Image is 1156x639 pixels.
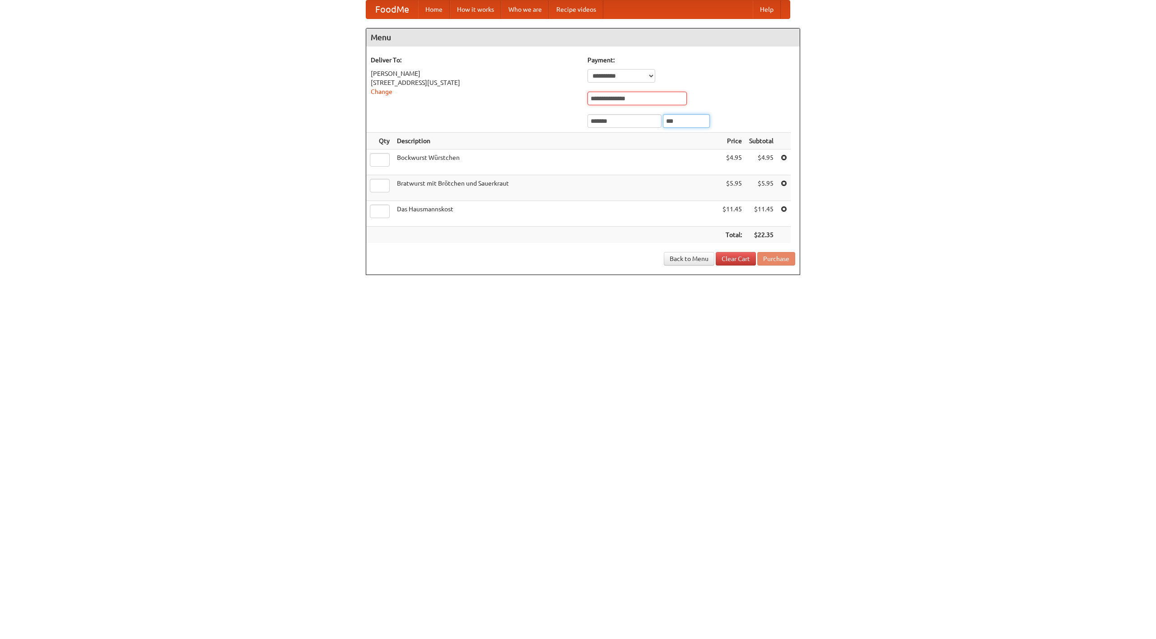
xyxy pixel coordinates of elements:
[501,0,549,19] a: Who we are
[587,56,795,65] h5: Payment:
[393,201,719,227] td: Das Hausmannskost
[371,56,578,65] h5: Deliver To:
[366,28,800,47] h4: Menu
[366,0,418,19] a: FoodMe
[746,227,777,243] th: $22.35
[664,252,714,266] a: Back to Menu
[371,78,578,87] div: [STREET_ADDRESS][US_STATE]
[366,133,393,149] th: Qty
[753,0,781,19] a: Help
[719,175,746,201] td: $5.95
[719,201,746,227] td: $11.45
[371,69,578,78] div: [PERSON_NAME]
[746,201,777,227] td: $11.45
[393,133,719,149] th: Description
[719,227,746,243] th: Total:
[450,0,501,19] a: How it works
[371,88,392,95] a: Change
[393,175,719,201] td: Bratwurst mit Brötchen und Sauerkraut
[746,175,777,201] td: $5.95
[746,149,777,175] td: $4.95
[719,149,746,175] td: $4.95
[719,133,746,149] th: Price
[746,133,777,149] th: Subtotal
[549,0,603,19] a: Recipe videos
[716,252,756,266] a: Clear Cart
[393,149,719,175] td: Bockwurst Würstchen
[418,0,450,19] a: Home
[757,252,795,266] button: Purchase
